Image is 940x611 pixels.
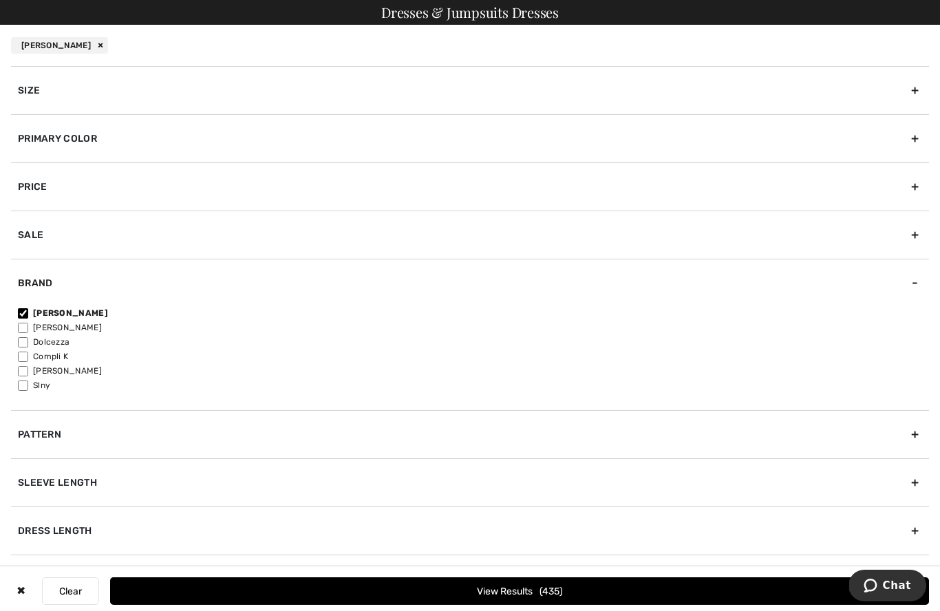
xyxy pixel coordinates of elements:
[11,37,108,54] div: [PERSON_NAME]
[42,577,99,605] button: Clear
[11,162,929,211] div: Price
[18,323,28,333] input: [PERSON_NAME]
[18,350,929,363] label: Compli K
[18,365,929,377] label: [PERSON_NAME]
[849,570,926,604] iframe: Opens a widget where you can chat to one of our agents
[18,308,28,319] input: [PERSON_NAME]
[18,336,929,348] label: Dolcezza
[11,555,929,603] div: Occasion
[18,380,28,391] input: Slny
[11,211,929,259] div: Sale
[18,379,929,392] label: Slny
[11,577,31,605] div: ✖
[110,577,929,605] button: View Results435
[18,321,929,334] label: [PERSON_NAME]
[11,506,929,555] div: Dress Length
[11,410,929,458] div: Pattern
[11,458,929,506] div: Sleeve length
[18,307,929,319] label: [PERSON_NAME]
[11,114,929,162] div: Primary Color
[18,337,28,347] input: Dolcezza
[11,259,929,307] div: Brand
[540,586,563,597] span: 435
[11,66,929,114] div: Size
[18,352,28,362] input: Compli K
[18,366,28,376] input: [PERSON_NAME]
